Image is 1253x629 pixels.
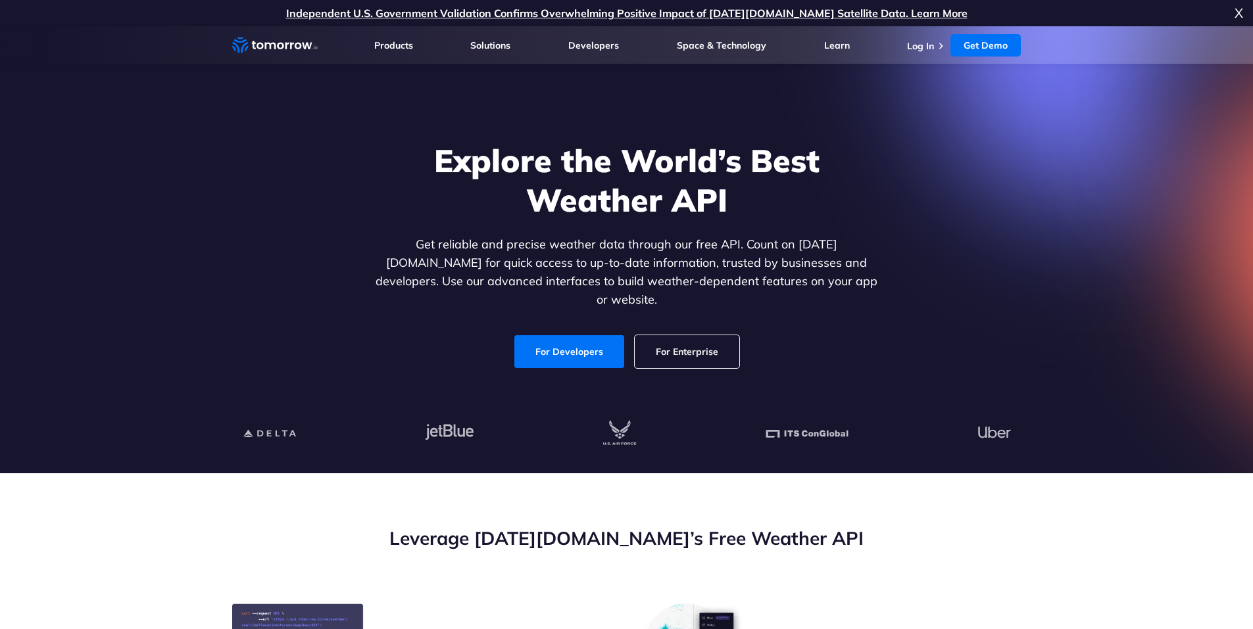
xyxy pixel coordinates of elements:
a: Home link [232,35,318,55]
p: Get reliable and precise weather data through our free API. Count on [DATE][DOMAIN_NAME] for quic... [373,235,881,309]
a: Log In [907,40,934,52]
h1: Explore the World’s Best Weather API [373,141,881,220]
a: Developers [568,39,619,51]
a: For Enterprise [635,335,739,368]
a: Get Demo [950,34,1021,57]
a: Space & Technology [677,39,766,51]
a: Independent U.S. Government Validation Confirms Overwhelming Positive Impact of [DATE][DOMAIN_NAM... [286,7,968,20]
h2: Leverage [DATE][DOMAIN_NAME]’s Free Weather API [232,526,1021,551]
a: Learn [824,39,850,51]
a: For Developers [514,335,624,368]
a: Products [374,39,413,51]
a: Solutions [470,39,510,51]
